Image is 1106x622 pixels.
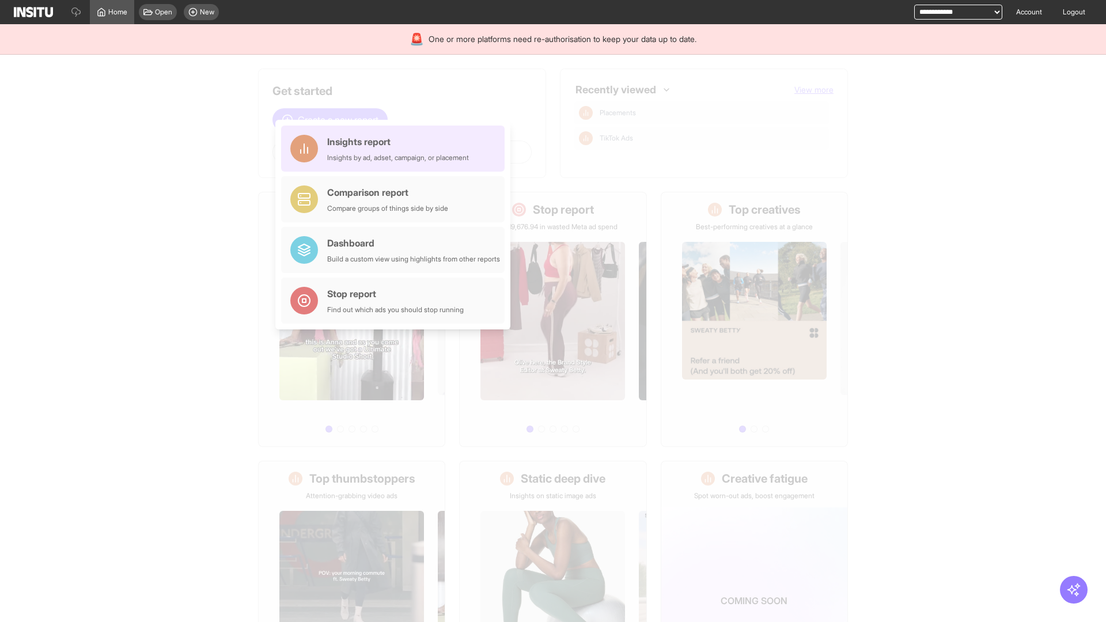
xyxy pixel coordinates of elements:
[14,7,53,17] img: Logo
[327,204,448,213] div: Compare groups of things side by side
[108,7,127,17] span: Home
[327,236,500,250] div: Dashboard
[327,255,500,264] div: Build a custom view using highlights from other reports
[327,135,469,149] div: Insights report
[155,7,172,17] span: Open
[327,153,469,162] div: Insights by ad, adset, campaign, or placement
[327,305,464,314] div: Find out which ads you should stop running
[327,185,448,199] div: Comparison report
[327,287,464,301] div: Stop report
[429,33,696,45] span: One or more platforms need re-authorisation to keep your data up to date.
[410,31,424,47] div: 🚨
[200,7,214,17] span: New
